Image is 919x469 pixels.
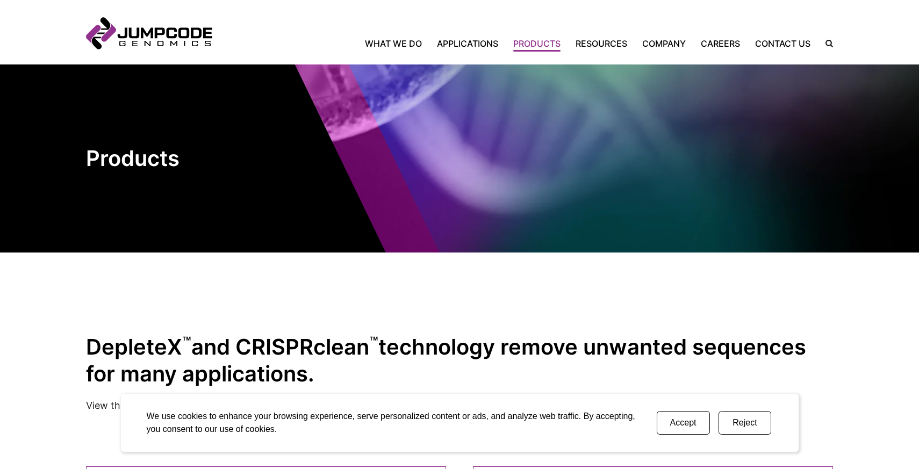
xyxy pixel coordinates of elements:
label: Search the site. [818,40,833,47]
a: Resources [568,37,635,50]
span: We use cookies to enhance your browsing experience, serve personalized content or ads, and analyz... [147,412,635,434]
h2: DepleteX and CRISPRclean technology remove unwanted sequences for many applications. [86,333,833,387]
nav: Primary Navigation [212,37,818,50]
a: Company [635,37,693,50]
button: Accept [657,411,710,435]
a: Careers [693,37,748,50]
a: Products [506,37,568,50]
a: Applications [429,37,506,50]
a: What We Do [365,37,429,50]
sup: ™ [369,333,378,350]
a: Contact Us [748,37,818,50]
h1: Products [86,145,279,172]
button: Reject [719,411,772,435]
sup: ™ [182,333,191,350]
p: View the products below to learn how Jumpcode is driving discovery [DATE]. [86,398,833,413]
